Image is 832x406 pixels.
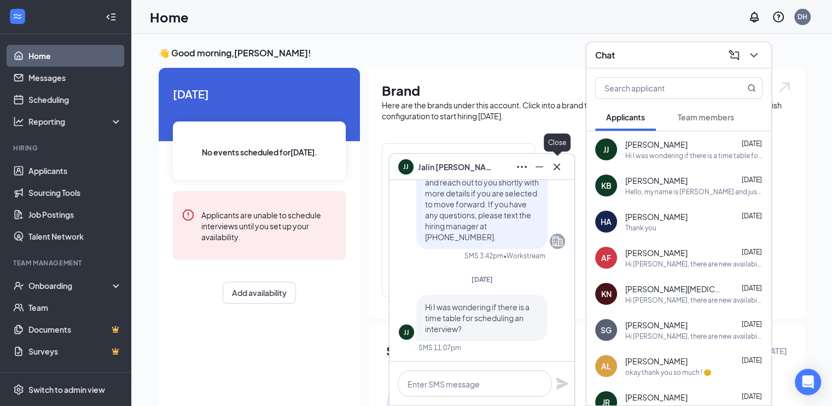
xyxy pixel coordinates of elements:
span: [PERSON_NAME] [625,320,688,330]
span: • Workstream [503,251,545,260]
h3: 👋 Good morning, [PERSON_NAME] ! [159,47,805,59]
svg: Notifications [748,10,761,24]
div: AL [601,361,611,372]
span: No events scheduled for [DATE] . [202,146,317,158]
span: [PERSON_NAME] [625,139,688,150]
div: Hi [PERSON_NAME], there are new availabilities for an interview. This is a reminder to schedule y... [625,332,763,341]
div: DH [798,12,807,21]
svg: WorkstreamLogo [12,11,23,22]
svg: Settings [13,384,24,395]
span: [PERSON_NAME] [625,392,688,403]
svg: ChevronDown [747,49,760,62]
a: Job Postings [28,204,122,225]
div: Close [544,134,571,152]
h1: Brand [382,81,792,100]
div: HA [601,216,612,227]
span: [DATE] [742,284,762,292]
span: [DATE] [472,275,493,283]
button: ChevronDown [745,47,763,64]
span: [DATE] [742,212,762,220]
svg: Plane [556,377,569,390]
svg: Company [551,235,564,248]
svg: Cross [550,160,563,173]
svg: UserCheck [13,280,24,291]
svg: MagnifyingGlass [747,84,756,92]
div: Hi [PERSON_NAME], there are new availabilities for an interview. This is a reminder to schedule y... [625,295,763,305]
div: SMS 11:07pm [418,343,461,352]
button: Cross [548,158,566,176]
button: Ellipses [513,158,531,176]
div: SG [601,324,612,335]
a: Messages [28,67,122,89]
span: [DATE] [173,85,346,102]
svg: Ellipses [515,160,528,173]
svg: Analysis [13,116,24,127]
span: Hi I was wondering if there is a time table for scheduling an interview? [425,302,530,334]
div: Open Intercom Messenger [795,369,821,395]
span: Applicants [606,112,645,122]
div: Hi [PERSON_NAME], there are new availabilities for an interview. This is a reminder to schedule y... [625,259,763,269]
button: Minimize [531,158,548,176]
button: ComposeMessage [725,47,743,64]
div: KB [601,180,612,191]
div: Onboarding [28,280,113,291]
span: Jalin [PERSON_NAME] [418,161,494,173]
svg: QuestionInfo [772,10,785,24]
a: Talent Network [28,225,122,247]
a: Applicants [28,160,122,182]
span: [DATE] [742,140,762,148]
div: JJ [603,144,609,155]
span: [PERSON_NAME] [625,211,688,222]
a: Team [28,297,122,318]
div: Hi I was wondering if there is a time table for scheduling an interview? [625,151,763,160]
span: Summary of last week [386,341,514,361]
span: [DATE] [742,320,762,328]
span: [DATE] [742,248,762,256]
svg: ComposeMessage [728,49,741,62]
a: DocumentsCrown [28,318,122,340]
svg: Error [182,208,195,222]
span: [PERSON_NAME] [625,175,688,186]
span: [PERSON_NAME] [625,356,688,367]
div: Team Management [13,258,120,268]
div: JJ [404,328,409,337]
span: [PERSON_NAME] [625,247,688,258]
img: open.6027fd2a22e1237b5b06.svg [777,81,792,94]
span: [DATE] [742,392,762,401]
div: okay thank you so much ! 😊 [625,368,712,377]
span: [DATE] [742,356,762,364]
h1: Home [150,8,189,26]
span: [PERSON_NAME][MEDICAL_DATA] [625,283,724,294]
a: Sourcing Tools [28,182,122,204]
a: SurveysCrown [28,340,122,362]
div: Here are the brands under this account. Click into a brand to see your locations, managers, job p... [382,100,792,121]
div: KN [601,288,612,299]
div: Reporting [28,116,123,127]
div: Switch to admin view [28,384,105,395]
button: Add availability [223,282,296,304]
a: Scheduling [28,89,122,111]
span: [DATE] [742,176,762,184]
div: SMS 3:42pm [464,251,503,260]
div: Hello, my name is [PERSON_NAME] and just checking in for an update on my application ! [625,187,763,196]
svg: Collapse [106,11,117,22]
input: Search applicant [596,78,725,98]
a: Home [28,45,122,67]
h2: [DEMOGRAPHIC_DATA]-fil-A [382,236,534,264]
div: Hiring [13,143,120,153]
div: Thank you [625,223,656,233]
div: Applicants are unable to schedule interviews until you set up your availability. [201,208,337,242]
h3: Chat [595,49,615,61]
span: Team members [678,112,734,122]
div: AF [601,252,611,263]
svg: Minimize [533,160,546,173]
